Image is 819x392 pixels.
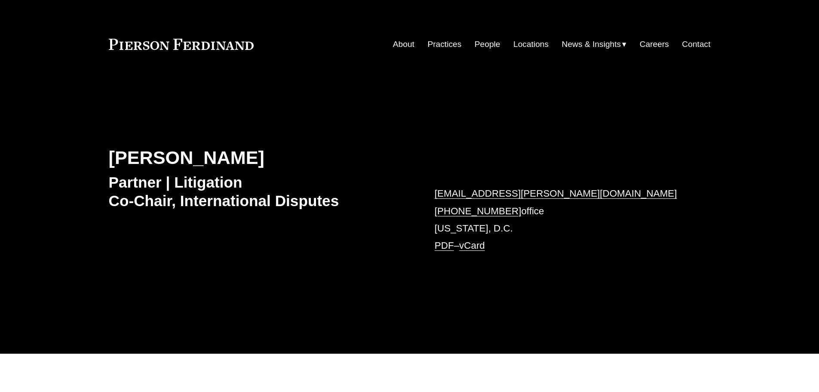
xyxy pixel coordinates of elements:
a: About [393,36,414,52]
a: Locations [513,36,549,52]
a: vCard [459,240,485,251]
h3: Partner | Litigation Co-Chair, International Disputes [109,173,410,210]
a: [PHONE_NUMBER] [435,206,521,216]
span: News & Insights [562,37,621,52]
a: folder dropdown [562,36,627,52]
a: [EMAIL_ADDRESS][PERSON_NAME][DOMAIN_NAME] [435,188,677,199]
a: Practices [427,36,461,52]
a: Contact [682,36,710,52]
a: People [475,36,500,52]
h2: [PERSON_NAME] [109,146,410,169]
p: office [US_STATE], D.C. – [435,185,685,254]
a: PDF [435,240,454,251]
a: Careers [640,36,669,52]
